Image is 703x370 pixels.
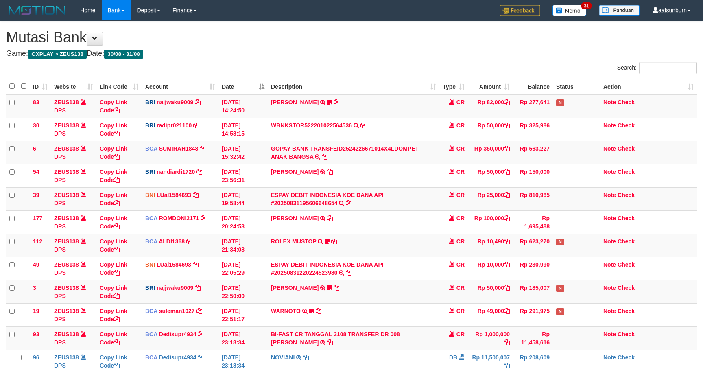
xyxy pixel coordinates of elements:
span: BCA [145,331,157,337]
h4: Game: Date: [6,50,697,58]
td: [DATE] 14:24:50 [218,94,268,118]
th: Website: activate to sort column ascending [51,79,96,94]
a: Copy Link Code [100,285,127,299]
a: Copy ROLEX MUSTOP to clipboard [331,238,337,245]
a: ZEUS138 [54,99,79,105]
a: Note [603,192,616,198]
a: Check [618,285,635,291]
a: Copy ROMDONI2171 to clipboard [201,215,206,221]
span: 3 [33,285,36,291]
td: Rp 623,270 [513,234,553,257]
a: Copy TARI PRATIWI to clipboard [334,99,339,105]
td: DPS [51,326,96,350]
span: CR [456,192,465,198]
span: 30 [33,122,39,129]
a: [PERSON_NAME] [271,215,319,221]
a: ZEUS138 [54,122,79,129]
span: BCA [145,354,157,361]
th: Balance [513,79,553,94]
td: Rp 150,000 [513,164,553,187]
a: najjwaku9009 [157,285,193,291]
th: Date: activate to sort column descending [218,79,268,94]
a: Copy Link Code [100,122,127,137]
td: [DATE] 14:58:15 [218,118,268,141]
a: Copy BI-FAST CR TANGGAL 3108 TRANSFER DR 008 TOTO TAUFIK HIDAYA to clipboard [327,339,333,346]
a: ZEUS138 [54,238,79,245]
a: Copy Rp 10,490 to clipboard [504,238,510,245]
span: CR [456,331,465,337]
a: WBNKSTOR522201022564536 [271,122,352,129]
a: Copy Rp 50,000 to clipboard [504,285,510,291]
a: [PERSON_NAME] [271,169,319,175]
td: [DATE] 22:05:29 [218,257,268,280]
td: [DATE] 23:18:34 [218,326,268,350]
a: Copy Dedisupr4934 to clipboard [198,331,203,337]
a: Check [618,169,635,175]
td: Rp 25,000 [468,187,513,210]
td: Rp 49,000 [468,303,513,326]
th: Action: activate to sort column ascending [600,79,697,94]
a: nandiardi1720 [157,169,195,175]
a: Dedisupr4934 [159,331,196,337]
img: panduan.png [599,5,640,16]
a: Note [603,99,616,105]
a: Copy Rp 350,000 to clipboard [504,145,510,152]
td: Rp 1,000,000 [468,326,513,350]
th: Status [553,79,600,94]
span: 54 [33,169,39,175]
a: Copy Rp 100,000 to clipboard [504,215,510,221]
img: Button%20Memo.svg [552,5,587,16]
a: Copy Rp 82,000 to clipboard [504,99,510,105]
a: Copy Link Code [100,261,127,276]
td: [DATE] 15:32:42 [218,141,268,164]
a: LUal1584693 [157,192,191,198]
a: Copy NOVIANI to clipboard [303,354,309,361]
a: Note [603,215,616,221]
td: Rp 1,695,488 [513,210,553,234]
a: Copy radipr021100 to clipboard [193,122,199,129]
a: Note [603,331,616,337]
td: [DATE] 19:58:44 [218,187,268,210]
a: ZEUS138 [54,331,79,337]
a: Note [603,308,616,314]
a: Copy Dedisupr4934 to clipboard [198,354,203,361]
a: Copy SUMIRAH1848 to clipboard [200,145,205,152]
td: Rp 350,000 [468,141,513,164]
td: DPS [51,164,96,187]
td: Rp 277,641 [513,94,553,118]
a: Check [618,192,635,198]
span: CR [456,215,465,221]
span: 49 [33,261,39,268]
a: ESPAY DEBIT INDONESIA KOE DANA API #20250831220224523980 [271,261,384,276]
a: Check [618,122,635,129]
a: ROMDONI2171 [159,215,199,221]
a: Note [603,145,616,152]
a: Check [618,354,635,361]
span: 31 [581,2,592,9]
a: Copy WBNKSTOR522201022564536 to clipboard [360,122,366,129]
span: BCA [145,145,157,152]
a: Copy suleman1027 to clipboard [196,308,202,314]
a: LUal1584693 [157,261,191,268]
a: NOVIANI [271,354,295,361]
td: Rp 325,986 [513,118,553,141]
td: Rp 50,000 [468,280,513,303]
a: ZEUS138 [54,169,79,175]
a: Note [603,238,616,245]
a: Check [618,145,635,152]
span: BCA [145,238,157,245]
a: Copy Link Code [100,238,127,253]
a: Copy ESPAY DEBIT INDONESIA KOE DANA API #20250831220224523980 to clipboard [346,269,351,276]
a: ZEUS138 [54,192,79,198]
label: Search: [617,62,697,74]
span: CR [456,285,465,291]
a: Copy Rp 49,000 to clipboard [504,308,510,314]
a: Copy LUal1584693 to clipboard [193,261,199,268]
td: Rp 82,000 [468,94,513,118]
td: Rp 100,000 [468,210,513,234]
a: Copy Link Code [100,331,127,346]
td: Rp 563,227 [513,141,553,164]
th: Link Code: activate to sort column ascending [96,79,142,94]
a: Note [603,261,616,268]
a: ZEUS138 [54,354,79,361]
